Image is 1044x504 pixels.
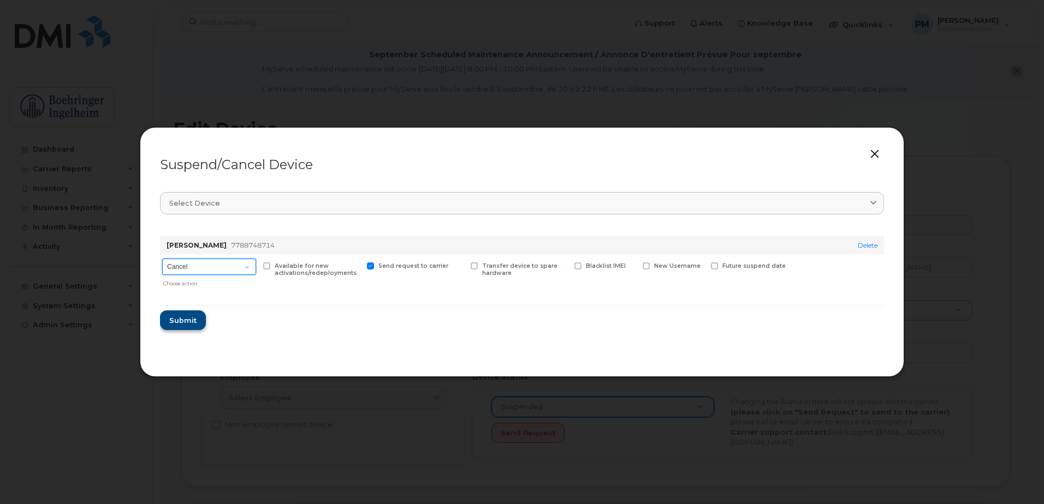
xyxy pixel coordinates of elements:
[169,198,220,208] span: Select device
[561,262,567,268] input: Blacklist IMEI
[378,262,448,269] span: Send request to carrier
[654,262,701,269] span: New Username
[482,262,557,277] span: Transfer device to spare hardware
[167,241,227,249] strong: [PERSON_NAME]
[163,276,256,287] div: Choose action
[586,262,626,269] span: Blacklist IMEI
[698,262,703,268] input: Future suspend date
[722,262,786,269] span: Future suspend date
[160,310,206,330] button: Submit
[354,262,359,268] input: Send request to carrier
[231,241,275,249] span: 7788748714
[630,262,635,268] input: New Username
[160,192,884,214] a: Select device
[858,241,877,249] a: Delete
[160,158,884,171] div: Suspend/Cancel Device
[169,315,197,326] span: Submit
[275,262,357,277] span: Available for new activations/redeployments
[250,262,256,268] input: Available for new activations/redeployments
[458,262,463,268] input: Transfer device to spare hardware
